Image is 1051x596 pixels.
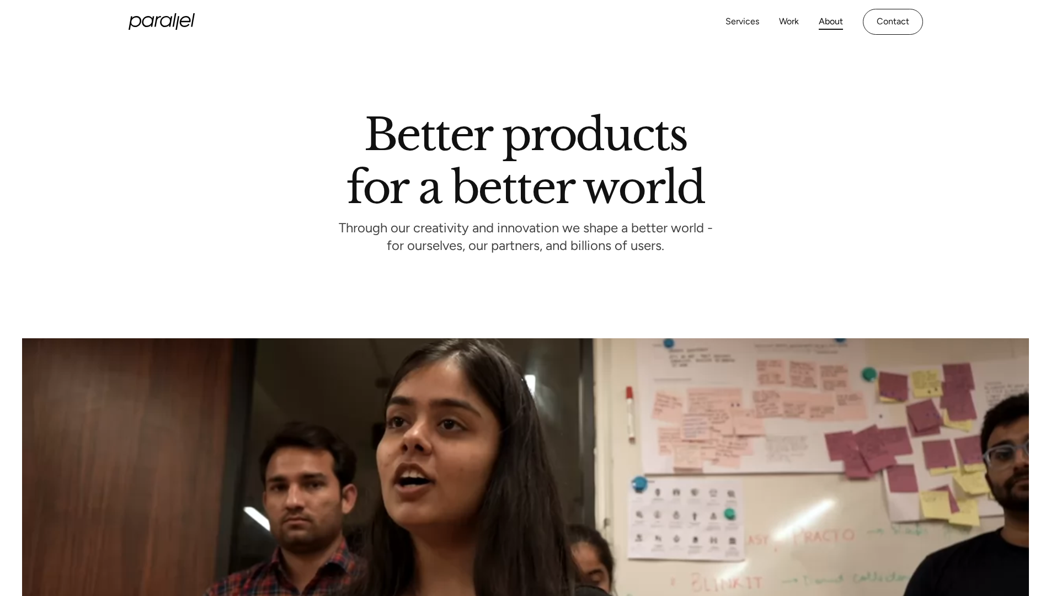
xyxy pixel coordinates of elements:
[339,223,713,253] p: Through our creativity and innovation we shape a better world - for ourselves, our partners, and ...
[129,13,195,30] a: home
[779,14,799,30] a: Work
[863,9,923,35] a: Contact
[819,14,843,30] a: About
[346,119,705,204] h1: Better products for a better world
[725,14,759,30] a: Services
